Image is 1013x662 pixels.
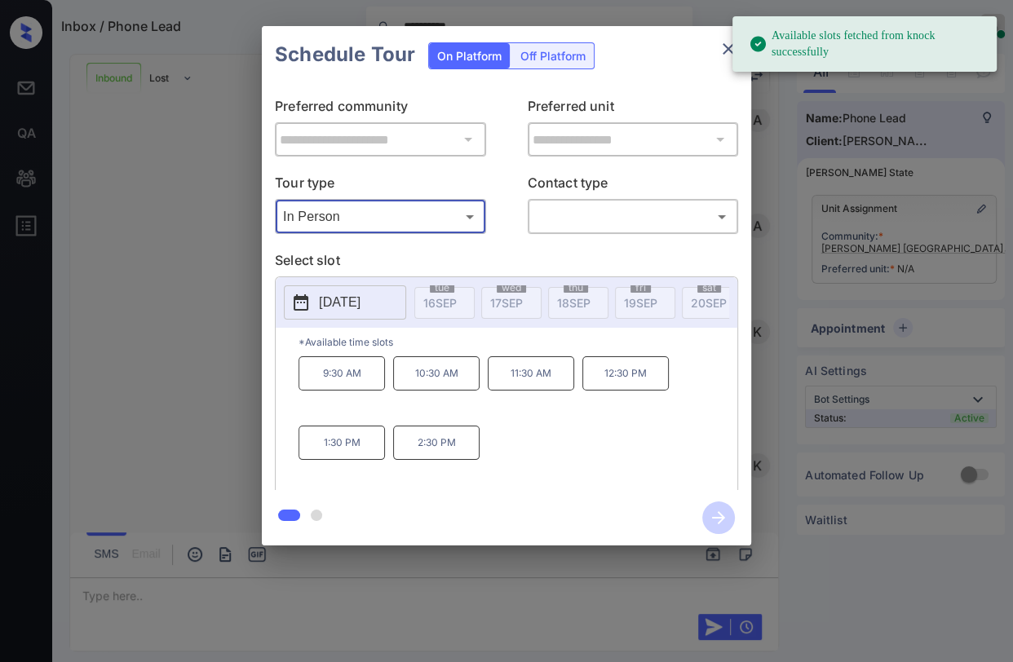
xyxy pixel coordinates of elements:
div: In Person [279,203,482,230]
button: close [712,33,745,65]
p: [DATE] [319,293,361,312]
div: Available slots fetched from knock successfully [749,21,984,67]
p: 10:30 AM [393,356,480,391]
p: Preferred unit [528,96,739,122]
p: *Available time slots [299,328,737,356]
p: 9:30 AM [299,356,385,391]
h2: Schedule Tour [262,26,428,83]
p: 11:30 AM [488,356,574,391]
p: 2:30 PM [393,426,480,460]
p: 1:30 PM [299,426,385,460]
p: Select slot [275,250,738,276]
div: Off Platform [512,43,594,68]
p: Preferred community [275,96,486,122]
p: Tour type [275,173,486,199]
div: On Platform [429,43,510,68]
p: 12:30 PM [582,356,669,391]
button: [DATE] [284,285,406,320]
p: Contact type [528,173,739,199]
